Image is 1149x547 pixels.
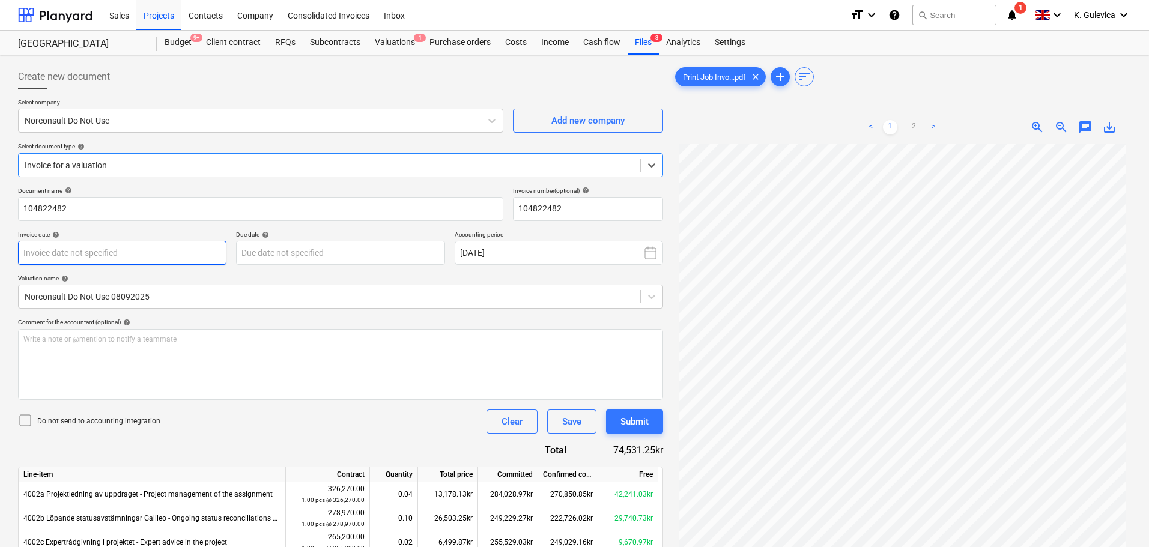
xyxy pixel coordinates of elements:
[18,318,663,326] div: Comment for the accountant (optional)
[1050,8,1064,22] i: keyboard_arrow_down
[268,31,303,55] a: RFQs
[797,70,811,84] span: sort
[912,5,996,25] button: Search
[18,187,503,195] div: Document name
[598,506,658,530] div: 29,740.73kr
[650,34,662,42] span: 3
[708,31,753,55] a: Settings
[926,120,941,134] a: Next page
[675,67,766,86] div: Print Job Invo...pdf
[157,31,199,55] a: Budget9+
[1014,2,1026,14] span: 1
[302,521,365,527] small: 1.00 pcs @ 278,970.00
[748,70,763,84] span: clear
[1089,489,1149,547] iframe: Chat Widget
[850,8,864,22] i: format_size
[370,506,418,530] div: 0.10
[538,506,598,530] div: 222,726.02kr
[291,483,365,506] div: 326,270.00
[538,467,598,482] div: Confirmed costs
[19,467,286,482] div: Line-item
[1074,10,1115,20] span: K. Gulevica
[534,31,576,55] a: Income
[18,197,503,221] input: Document name
[50,231,59,238] span: help
[513,187,663,195] div: Invoice number (optional)
[551,113,625,128] div: Add new company
[303,31,368,55] a: Subcontracts
[907,120,921,134] a: Page 2
[368,31,422,55] a: Valuations1
[628,31,659,55] a: Files3
[487,409,538,434] button: Clear
[547,409,596,434] button: Save
[538,482,598,506] div: 270,850.85kr
[370,482,418,506] div: 0.04
[1078,120,1093,134] span: chat
[291,507,365,530] div: 278,970.00
[606,409,663,434] button: Submit
[478,506,538,530] div: 249,229.27kr
[190,34,202,42] span: 9+
[1006,8,1018,22] i: notifications
[864,8,879,22] i: keyboard_arrow_down
[18,274,663,282] div: Valuation name
[507,443,586,457] div: Total
[1054,120,1069,134] span: zoom_out
[513,109,663,133] button: Add new company
[157,31,199,55] div: Budget
[414,34,426,42] span: 1
[478,467,538,482] div: Committed
[676,73,753,82] span: Print Job Invo...pdf
[580,187,589,194] span: help
[368,31,422,55] div: Valuations
[23,538,227,546] span: 4002c Expertrådgivning i projektet - Expert advice in the project
[478,482,538,506] div: 284,028.97kr
[23,490,273,498] span: 4002a Projektledning av uppdraget - Project management of the assignment
[121,319,130,326] span: help
[659,31,708,55] a: Analytics
[18,142,663,150] div: Select document type
[236,241,444,265] input: Due date not specified
[883,120,897,134] a: Page 1 is your current page
[37,416,160,426] p: Do not send to accounting integration
[562,414,581,429] div: Save
[18,231,226,238] div: Invoice date
[62,187,72,194] span: help
[620,414,649,429] div: Submit
[1117,8,1131,22] i: keyboard_arrow_down
[576,31,628,55] a: Cash flow
[598,482,658,506] div: 42,241.03kr
[75,143,85,150] span: help
[773,70,787,84] span: add
[286,467,370,482] div: Contract
[259,231,269,238] span: help
[199,31,268,55] a: Client contract
[370,467,418,482] div: Quantity
[455,241,663,265] button: [DATE]
[418,506,478,530] div: 26,503.25kr
[586,443,663,457] div: 74,531.25kr
[418,467,478,482] div: Total price
[513,197,663,221] input: Invoice number
[18,98,503,109] p: Select company
[1102,120,1117,134] span: save_alt
[918,10,927,20] span: search
[422,31,498,55] a: Purchase orders
[628,31,659,55] div: Files
[1030,120,1044,134] span: zoom_in
[455,231,663,241] p: Accounting period
[888,8,900,22] i: Knowledge base
[864,120,878,134] a: Previous page
[18,70,110,84] span: Create new document
[598,467,658,482] div: Free
[302,497,365,503] small: 1.00 pcs @ 326,270.00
